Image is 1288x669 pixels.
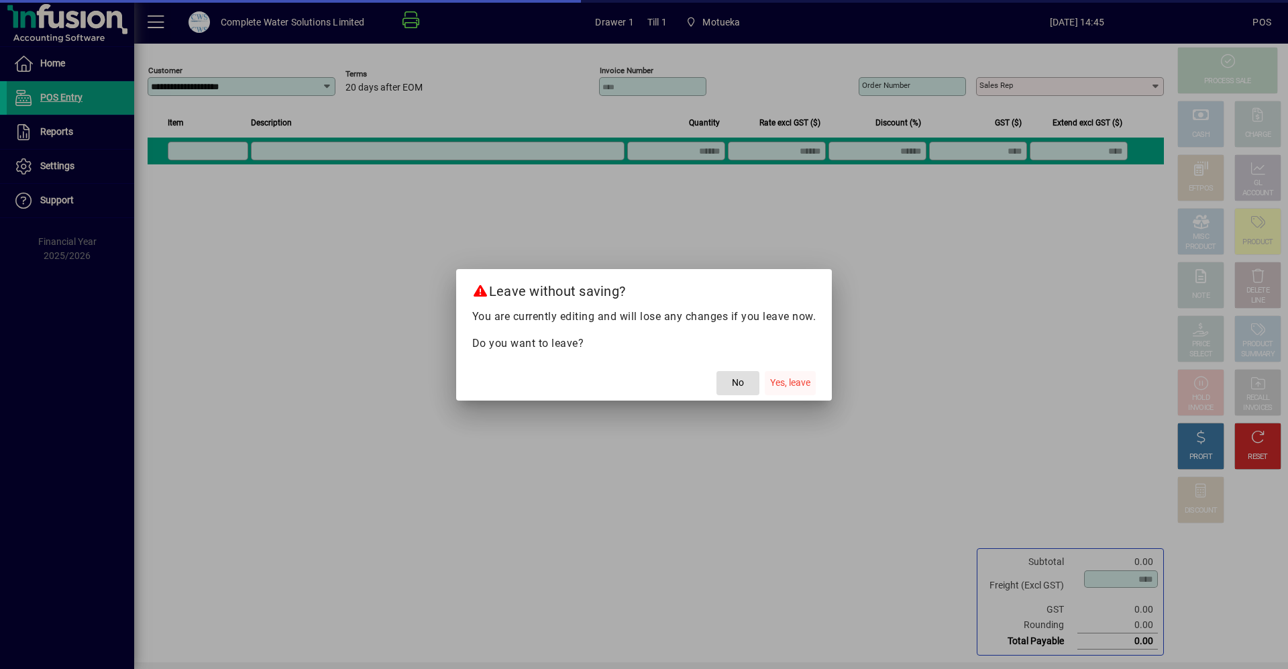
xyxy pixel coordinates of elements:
p: You are currently editing and will lose any changes if you leave now. [472,309,816,325]
h2: Leave without saving? [456,269,833,308]
span: Yes, leave [770,376,810,390]
button: No [716,371,759,395]
span: No [732,376,744,390]
button: Yes, leave [765,371,816,395]
p: Do you want to leave? [472,336,816,352]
